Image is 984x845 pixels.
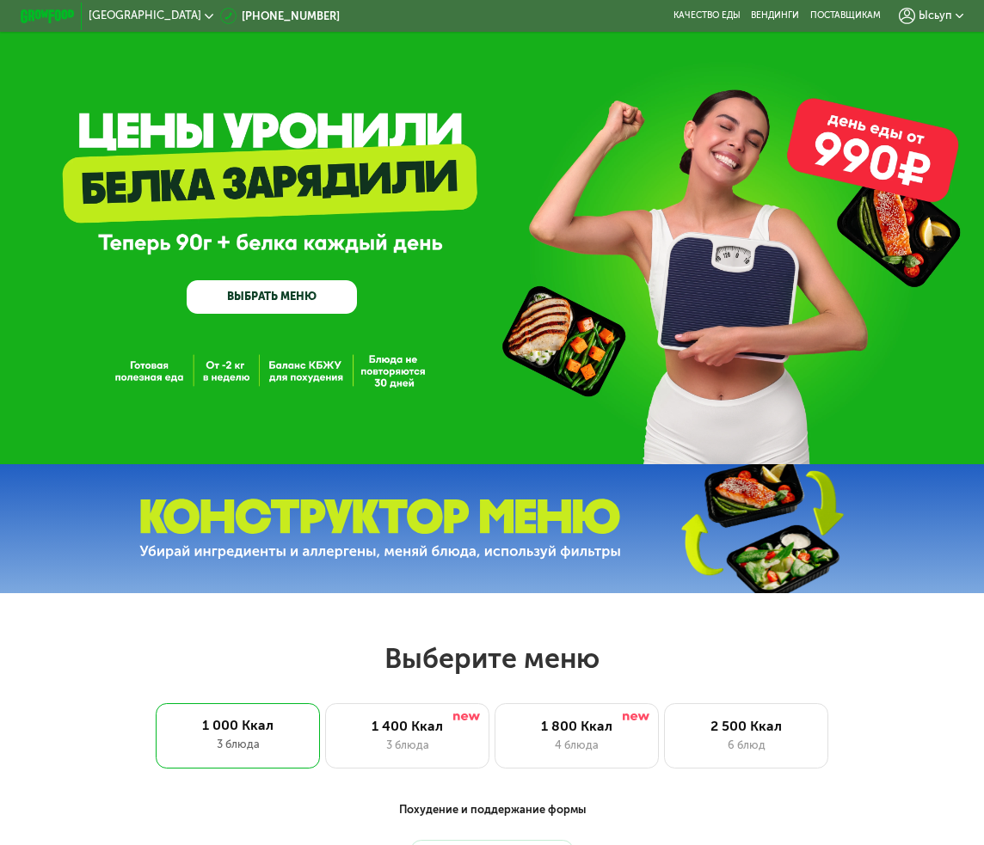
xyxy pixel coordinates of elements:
[679,718,814,734] div: 2 500 Ккал
[919,10,952,21] span: Ысьуп
[169,736,305,752] div: 3 блюда
[673,10,741,21] a: Качество еды
[340,718,475,734] div: 1 400 Ккал
[340,737,475,753] div: 3 блюда
[751,10,799,21] a: Вендинги
[44,641,940,676] h2: Выберите меню
[169,717,305,733] div: 1 000 Ккал
[88,801,897,818] div: Похудение и поддержание формы
[509,718,644,734] div: 1 800 Ккал
[187,280,357,315] a: ВЫБРАТЬ МЕНЮ
[509,737,644,753] div: 4 блюда
[679,737,814,753] div: 6 блюд
[89,10,201,21] span: [GEOGRAPHIC_DATA]
[810,10,881,21] div: поставщикам
[220,8,340,24] a: [PHONE_NUMBER]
